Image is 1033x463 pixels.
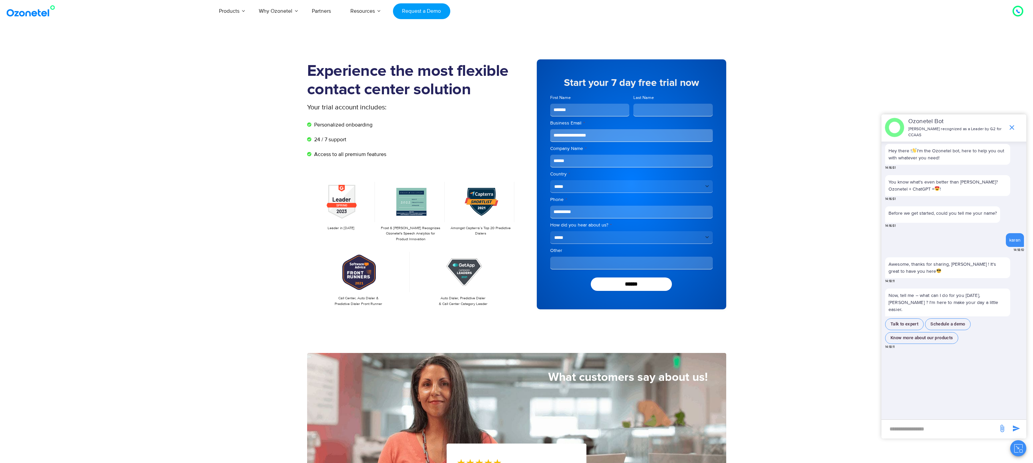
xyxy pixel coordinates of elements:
[935,186,939,191] img: 😍
[885,197,896,202] span: 14:16:51
[885,423,995,435] div: new-msg-input
[1009,237,1021,244] div: karan
[450,225,511,237] p: Amongst Capterra’s Top 20 Predictive Dialers
[888,178,1007,193] p: You know what's even better than [PERSON_NAME]? Ozonetel + ChatGPT = !
[310,296,407,307] p: Call Center, Auto Dialer & Predictive Dialer Front Runner
[550,171,713,177] label: Country
[550,196,713,203] label: Phone
[312,150,386,158] span: Access to all premium features
[885,223,896,228] span: 14:16:51
[1005,121,1019,134] span: end chat or minimize
[550,145,713,152] label: Company Name
[885,289,1010,316] p: Now, tell me – what can I do for you [DATE], [PERSON_NAME] ? I'm here to make your day a little e...
[885,165,896,170] span: 14:16:51
[925,318,971,330] button: Schedule a demo
[888,261,1007,275] p: Awesome, thanks for sharing, [PERSON_NAME] ! It's great to have you here
[380,225,441,242] p: Frost & [PERSON_NAME] Recognizes Ozonetel's Speech Analytics for Product Innovation
[550,78,713,88] h5: Start your 7 day free trial now
[885,118,904,137] img: header
[995,422,1009,435] span: send message
[310,225,371,231] p: Leader in [DATE]
[885,279,895,284] span: 14:18:11
[307,371,708,383] h5: What customers say about us!
[1010,440,1026,456] button: Close chat
[633,95,713,101] label: Last Name
[312,136,346,144] span: 24 / 7 support
[908,117,1005,126] p: Ozonetel Bot
[912,148,917,153] img: 👋
[550,120,713,126] label: Business Email
[888,147,1007,161] p: Hey there ! I'm the Ozonetel bot, here to help you out with whatever you need!
[885,318,924,330] button: Talk to expert
[307,62,517,99] h1: Experience the most flexible contact center solution
[1010,422,1023,435] span: send message
[936,268,941,273] img: 😎
[550,222,713,228] label: How did you hear about us?
[393,3,450,19] a: Request a Demo
[550,95,630,101] label: First Name
[888,210,997,217] p: Before we get started, could you tell me your name?
[312,121,372,129] span: Personalized onboarding
[908,126,1005,138] p: [PERSON_NAME] recognized as a Leader by G2 for CCAAS
[307,102,466,112] p: Your trial account includes:
[885,332,958,344] button: Know more about our products
[885,345,895,350] span: 14:18:11
[1014,248,1024,253] span: 14:18:10
[550,247,713,254] label: Other
[415,296,511,307] p: Auto Dialer, Predictive Dialer & Call Center Category Leader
